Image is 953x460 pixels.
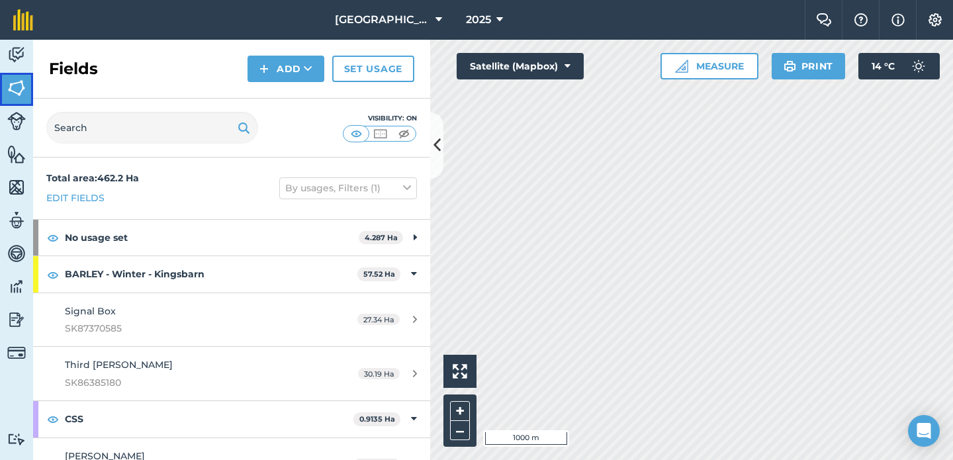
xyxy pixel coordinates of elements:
[33,347,430,400] a: Third [PERSON_NAME]SK8638518030.19 Ha
[872,53,895,79] span: 14 ° C
[908,415,940,447] div: Open Intercom Messenger
[7,310,26,330] img: svg+xml;base64,PD94bWwgdmVyc2lvbj0iMS4wIiBlbmNvZGluZz0idXRmLTgiPz4KPCEtLSBHZW5lcmF0b3I6IEFkb2JlIE...
[450,421,470,440] button: –
[660,53,758,79] button: Measure
[372,127,388,140] img: svg+xml;base64,PHN2ZyB4bWxucz0iaHR0cDovL3d3dy53My5vcmcvMjAwMC9zdmciIHdpZHRoPSI1MCIgaGVpZ2h0PSI0MC...
[675,60,688,73] img: Ruler icon
[33,220,430,255] div: No usage set4.287 Ha
[65,321,314,336] span: SK87370585
[49,58,98,79] h2: Fields
[65,220,359,255] strong: No usage set
[65,256,357,292] strong: BARLEY - Winter - Kingsbarn
[7,277,26,297] img: svg+xml;base64,PD94bWwgdmVyc2lvbj0iMS4wIiBlbmNvZGluZz0idXRmLTgiPz4KPCEtLSBHZW5lcmF0b3I6IEFkb2JlIE...
[343,113,417,124] div: Visibility: On
[46,191,105,205] a: Edit fields
[33,401,430,437] div: CSS0.9135 Ha
[772,53,846,79] button: Print
[47,411,59,427] img: svg+xml;base64,PHN2ZyB4bWxucz0iaHR0cDovL3d3dy53My5vcmcvMjAwMC9zdmciIHdpZHRoPSIxOCIgaGVpZ2h0PSIyNC...
[365,233,398,242] strong: 4.287 Ha
[7,433,26,445] img: svg+xml;base64,PD94bWwgdmVyc2lvbj0iMS4wIiBlbmNvZGluZz0idXRmLTgiPz4KPCEtLSBHZW5lcmF0b3I6IEFkb2JlIE...
[65,305,116,317] span: Signal Box
[853,13,869,26] img: A question mark icon
[7,177,26,197] img: svg+xml;base64,PHN2ZyB4bWxucz0iaHR0cDovL3d3dy53My5vcmcvMjAwMC9zdmciIHdpZHRoPSI1NiIgaGVpZ2h0PSI2MC...
[46,112,258,144] input: Search
[238,120,250,136] img: svg+xml;base64,PHN2ZyB4bWxucz0iaHR0cDovL3d3dy53My5vcmcvMjAwMC9zdmciIHdpZHRoPSIxOSIgaGVpZ2h0PSIyNC...
[335,12,430,28] span: [GEOGRAPHIC_DATA]
[784,58,796,74] img: svg+xml;base64,PHN2ZyB4bWxucz0iaHR0cDovL3d3dy53My5vcmcvMjAwMC9zdmciIHdpZHRoPSIxOSIgaGVpZ2h0PSIyNC...
[279,177,417,199] button: By usages, Filters (1)
[332,56,414,82] a: Set usage
[33,256,430,292] div: BARLEY - Winter - Kingsbarn57.52 Ha
[363,269,395,279] strong: 57.52 Ha
[47,230,59,246] img: svg+xml;base64,PHN2ZyB4bWxucz0iaHR0cDovL3d3dy53My5vcmcvMjAwMC9zdmciIHdpZHRoPSIxOCIgaGVpZ2h0PSIyNC...
[13,9,33,30] img: fieldmargin Logo
[357,314,400,325] span: 27.34 Ha
[453,364,467,379] img: Four arrows, one pointing top left, one top right, one bottom right and the last bottom left
[450,401,470,421] button: +
[65,359,173,371] span: Third [PERSON_NAME]
[359,414,395,424] strong: 0.9135 Ha
[33,293,430,347] a: Signal BoxSK8737058527.34 Ha
[358,368,400,379] span: 30.19 Ha
[7,78,26,98] img: svg+xml;base64,PHN2ZyB4bWxucz0iaHR0cDovL3d3dy53My5vcmcvMjAwMC9zdmciIHdpZHRoPSI1NiIgaGVpZ2h0PSI2MC...
[46,172,139,184] strong: Total area : 462.2 Ha
[248,56,324,82] button: Add
[858,53,940,79] button: 14 °C
[65,401,353,437] strong: CSS
[457,53,584,79] button: Satellite (Mapbox)
[47,267,59,283] img: svg+xml;base64,PHN2ZyB4bWxucz0iaHR0cDovL3d3dy53My5vcmcvMjAwMC9zdmciIHdpZHRoPSIxOCIgaGVpZ2h0PSIyNC...
[816,13,832,26] img: Two speech bubbles overlapping with the left bubble in the forefront
[7,112,26,130] img: svg+xml;base64,PD94bWwgdmVyc2lvbj0iMS4wIiBlbmNvZGluZz0idXRmLTgiPz4KPCEtLSBHZW5lcmF0b3I6IEFkb2JlIE...
[7,45,26,65] img: svg+xml;base64,PD94bWwgdmVyc2lvbj0iMS4wIiBlbmNvZGluZz0idXRmLTgiPz4KPCEtLSBHZW5lcmF0b3I6IEFkb2JlIE...
[65,375,314,390] span: SK86385180
[905,53,932,79] img: svg+xml;base64,PD94bWwgdmVyc2lvbj0iMS4wIiBlbmNvZGluZz0idXRmLTgiPz4KPCEtLSBHZW5lcmF0b3I6IEFkb2JlIE...
[7,344,26,362] img: svg+xml;base64,PD94bWwgdmVyc2lvbj0iMS4wIiBlbmNvZGluZz0idXRmLTgiPz4KPCEtLSBHZW5lcmF0b3I6IEFkb2JlIE...
[7,144,26,164] img: svg+xml;base64,PHN2ZyB4bWxucz0iaHR0cDovL3d3dy53My5vcmcvMjAwMC9zdmciIHdpZHRoPSI1NiIgaGVpZ2h0PSI2MC...
[7,210,26,230] img: svg+xml;base64,PD94bWwgdmVyc2lvbj0iMS4wIiBlbmNvZGluZz0idXRmLTgiPz4KPCEtLSBHZW5lcmF0b3I6IEFkb2JlIE...
[466,12,491,28] span: 2025
[396,127,412,140] img: svg+xml;base64,PHN2ZyB4bWxucz0iaHR0cDovL3d3dy53My5vcmcvMjAwMC9zdmciIHdpZHRoPSI1MCIgaGVpZ2h0PSI0MC...
[348,127,365,140] img: svg+xml;base64,PHN2ZyB4bWxucz0iaHR0cDovL3d3dy53My5vcmcvMjAwMC9zdmciIHdpZHRoPSI1MCIgaGVpZ2h0PSI0MC...
[259,61,269,77] img: svg+xml;base64,PHN2ZyB4bWxucz0iaHR0cDovL3d3dy53My5vcmcvMjAwMC9zdmciIHdpZHRoPSIxNCIgaGVpZ2h0PSIyNC...
[7,244,26,263] img: svg+xml;base64,PD94bWwgdmVyc2lvbj0iMS4wIiBlbmNvZGluZz0idXRmLTgiPz4KPCEtLSBHZW5lcmF0b3I6IEFkb2JlIE...
[891,12,905,28] img: svg+xml;base64,PHN2ZyB4bWxucz0iaHR0cDovL3d3dy53My5vcmcvMjAwMC9zdmciIHdpZHRoPSIxNyIgaGVpZ2h0PSIxNy...
[927,13,943,26] img: A cog icon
